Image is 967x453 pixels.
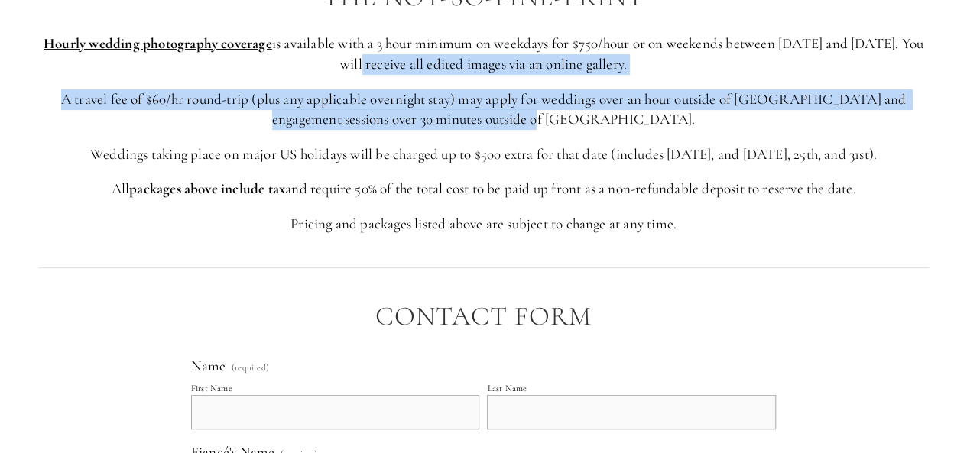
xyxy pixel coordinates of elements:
[38,144,929,165] p: Weddings taking place on major US holidays will be charged up to $500 extra for that date (includ...
[38,34,929,74] p: is available with a 3 hour minimum on weekdays for $750/hour or on weekends between [DATE] and [D...
[38,89,929,130] p: A travel fee of $60/hr round-trip (plus any applicable overnight stay) may apply for weddings ove...
[38,214,929,235] p: Pricing and packages listed above are subject to change at any time.
[38,302,929,332] h2: Contact Form
[44,34,272,52] strong: Hourly wedding photography coverage
[38,179,929,199] p: All and require 50% of the total cost to be paid up front as a non-refundable deposit to reserve ...
[129,180,285,197] strong: packages above include tax
[191,383,232,393] div: First Name
[232,363,269,372] span: (required)
[191,357,226,374] span: Name
[487,383,527,393] div: Last Name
